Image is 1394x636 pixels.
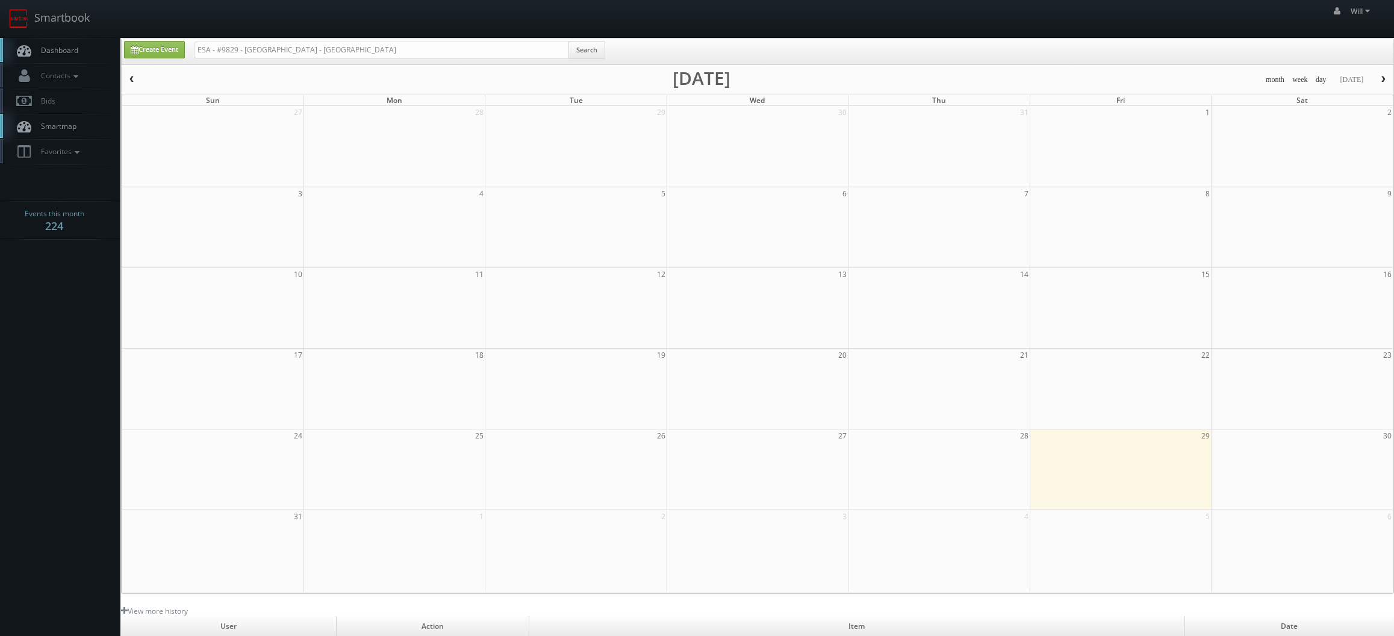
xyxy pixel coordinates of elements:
span: 29 [656,106,667,119]
span: 29 [1200,429,1211,442]
h2: [DATE] [673,72,730,84]
span: Favorites [35,146,82,157]
span: 31 [293,510,303,523]
span: 16 [1382,268,1393,281]
span: 13 [837,268,848,281]
span: 9 [1386,187,1393,200]
span: 6 [841,187,848,200]
span: 26 [656,429,667,442]
span: 23 [1382,349,1393,361]
span: Tue [570,95,583,105]
span: Smartmap [35,121,76,131]
button: Search [568,41,605,59]
span: Will [1351,6,1374,16]
span: 11 [474,268,485,281]
span: 27 [837,429,848,442]
span: Bids [35,96,55,106]
span: 14 [1019,268,1030,281]
span: 3 [841,510,848,523]
span: 1 [478,510,485,523]
span: 18 [474,349,485,361]
span: 27 [293,106,303,119]
button: week [1288,72,1312,87]
span: 4 [478,187,485,200]
span: 4 [1023,510,1030,523]
span: 30 [837,106,848,119]
span: 7 [1023,187,1030,200]
input: Search for Events [194,42,569,58]
span: Sun [206,95,220,105]
span: 22 [1200,349,1211,361]
span: Events this month [25,208,84,220]
span: 25 [474,429,485,442]
span: 8 [1204,187,1211,200]
strong: 224 [45,219,63,233]
span: 20 [837,349,848,361]
span: 31 [1019,106,1030,119]
span: 6 [1386,510,1393,523]
a: View more history [121,606,188,616]
button: [DATE] [1336,72,1368,87]
span: 24 [293,429,303,442]
span: 2 [660,510,667,523]
button: day [1312,72,1331,87]
span: 3 [297,187,303,200]
span: Thu [932,95,946,105]
span: 30 [1382,429,1393,442]
span: Dashboard [35,45,78,55]
img: smartbook-logo.png [9,9,28,28]
span: Wed [750,95,765,105]
span: 15 [1200,268,1211,281]
span: Contacts [35,70,81,81]
button: month [1262,72,1289,87]
span: 19 [656,349,667,361]
a: Create Event [124,41,185,58]
span: 28 [1019,429,1030,442]
span: Fri [1116,95,1125,105]
span: 2 [1386,106,1393,119]
span: Sat [1296,95,1308,105]
span: Mon [387,95,402,105]
span: 21 [1019,349,1030,361]
span: 1 [1204,106,1211,119]
span: 5 [660,187,667,200]
span: 28 [474,106,485,119]
span: 12 [656,268,667,281]
span: 5 [1204,510,1211,523]
span: 10 [293,268,303,281]
span: 17 [293,349,303,361]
